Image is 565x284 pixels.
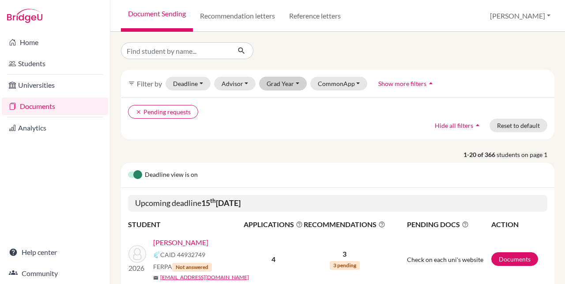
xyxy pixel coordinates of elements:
[244,219,303,230] span: APPLICATIONS
[378,80,426,87] span: Show more filters
[473,121,482,130] i: arrow_drop_up
[128,105,198,119] button: clearPending requests
[259,77,307,90] button: Grad Year
[7,9,42,23] img: Bridge-U
[271,255,275,263] b: 4
[491,252,538,266] a: Documents
[172,263,212,272] span: Not answered
[491,219,547,230] th: ACTION
[214,77,256,90] button: Advisor
[486,7,554,24] button: [PERSON_NAME]
[166,77,211,90] button: Deadline
[160,273,249,281] a: [EMAIL_ADDRESS][DOMAIN_NAME]
[160,250,205,259] span: CAID 44932749
[463,150,497,159] strong: 1-20 of 366
[128,263,146,273] p: 2026
[153,237,208,248] a: [PERSON_NAME]
[310,77,368,90] button: CommonApp
[407,219,490,230] span: PENDING DOCS
[2,55,108,72] a: Students
[435,122,473,129] span: Hide all filters
[145,170,198,180] span: Deadline view is on
[128,245,146,263] img: Agrawal, Saanvi
[2,34,108,51] a: Home
[427,119,490,132] button: Hide all filtersarrow_drop_up
[153,275,158,280] span: mail
[2,119,108,137] a: Analytics
[490,119,547,132] button: Reset to default
[153,251,160,258] img: Common App logo
[128,219,243,230] th: STUDENT
[407,256,483,263] span: Check on each uni's website
[121,42,230,59] input: Find student by name...
[304,219,385,230] span: RECOMMENDATIONS
[136,109,142,115] i: clear
[128,80,135,87] i: filter_list
[201,198,241,208] b: 15 [DATE]
[304,249,385,259] p: 3
[210,197,216,204] sup: th
[2,265,108,282] a: Community
[426,79,435,88] i: arrow_drop_up
[2,97,108,115] a: Documents
[330,261,360,270] span: 3 pending
[153,262,212,272] span: FERPA
[137,79,162,88] span: Filter by
[2,76,108,94] a: Universities
[2,243,108,261] a: Help center
[128,195,547,212] h5: Upcoming deadline
[371,77,443,90] button: Show more filtersarrow_drop_up
[497,150,554,159] span: students on page 1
